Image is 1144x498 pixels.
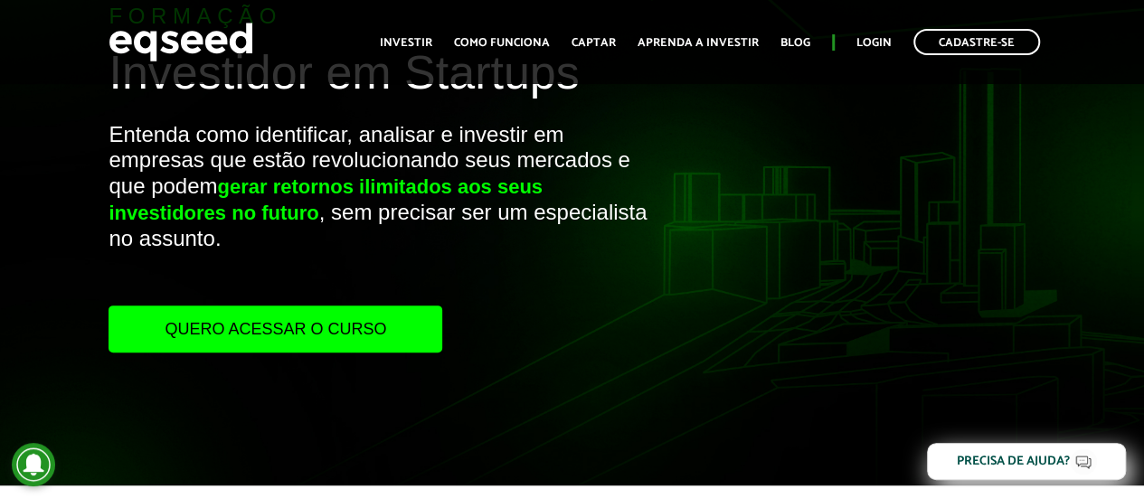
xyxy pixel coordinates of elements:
strong: gerar retornos ilimitados aos seus investidores no futuro [109,175,543,224]
a: Cadastre-se [913,29,1040,55]
a: Quero acessar o curso [109,305,442,352]
a: Login [856,37,892,49]
a: Aprenda a investir [638,37,759,49]
p: Entenda como identificar, analisar e investir em empresas que estão revolucionando seus mercados ... [109,122,654,306]
img: EqSeed [109,18,253,66]
a: Blog [780,37,810,49]
a: Captar [572,37,616,49]
a: Como funciona [454,37,550,49]
a: Investir [380,37,432,49]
